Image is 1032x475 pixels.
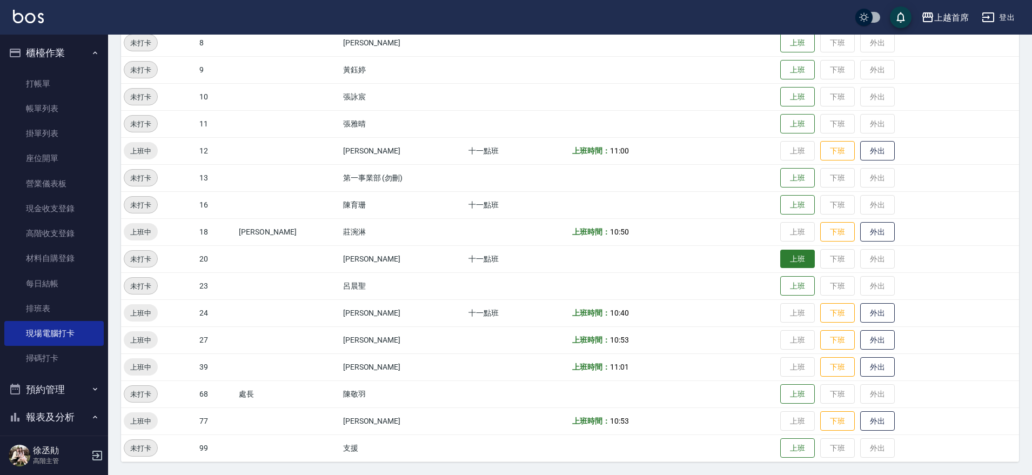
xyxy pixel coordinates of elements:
button: 外出 [860,222,895,242]
h5: 徐丞勛 [33,445,88,456]
td: 黃鈺婷 [340,56,466,83]
b: 上班時間： [572,228,610,236]
button: 上班 [780,250,815,269]
span: 上班中 [124,416,158,427]
td: [PERSON_NAME] [340,245,466,272]
button: 上班 [780,276,815,296]
button: 上班 [780,438,815,458]
span: 11:01 [610,363,629,371]
span: 未打卡 [124,91,157,103]
td: [PERSON_NAME] [236,218,340,245]
span: 上班中 [124,307,158,319]
button: 下班 [820,303,855,323]
td: [PERSON_NAME] [340,299,466,326]
a: 營業儀表板 [4,171,104,196]
a: 座位開單 [4,146,104,171]
span: 上班中 [124,334,158,346]
td: 陳育珊 [340,191,466,218]
span: 未打卡 [124,37,157,49]
button: 下班 [820,141,855,161]
td: 11 [197,110,236,137]
div: 上越首席 [934,11,969,24]
button: 外出 [860,303,895,323]
td: 8 [197,29,236,56]
span: 10:50 [610,228,629,236]
td: 13 [197,164,236,191]
button: 登出 [977,8,1019,28]
td: 77 [197,407,236,434]
a: 打帳單 [4,71,104,96]
button: 外出 [860,141,895,161]
button: 上班 [780,114,815,134]
a: 排班表 [4,296,104,321]
button: 上班 [780,33,815,53]
td: [PERSON_NAME] [340,137,466,164]
button: 下班 [820,222,855,242]
img: Logo [13,10,44,23]
td: 27 [197,326,236,353]
td: [PERSON_NAME] [340,353,466,380]
button: 下班 [820,411,855,431]
td: 第一事業部 (勿刪) [340,164,466,191]
button: 外出 [860,330,895,350]
b: 上班時間： [572,309,610,317]
img: Person [9,445,30,466]
td: 9 [197,56,236,83]
td: 支援 [340,434,466,461]
td: 18 [197,218,236,245]
td: [PERSON_NAME] [340,29,466,56]
button: 預約管理 [4,376,104,404]
span: 上班中 [124,145,158,157]
td: 陳敬羽 [340,380,466,407]
td: 16 [197,191,236,218]
td: 39 [197,353,236,380]
span: 上班中 [124,226,158,238]
a: 材料自購登錄 [4,246,104,271]
td: 張詠宸 [340,83,466,110]
button: 上班 [780,168,815,188]
button: 上班 [780,384,815,404]
button: 櫃檯作業 [4,39,104,67]
a: 現場電腦打卡 [4,321,104,346]
a: 高階收支登錄 [4,221,104,246]
span: 未打卡 [124,199,157,211]
button: 上班 [780,87,815,107]
td: 99 [197,434,236,461]
span: 上班中 [124,362,158,373]
td: 20 [197,245,236,272]
span: 未打卡 [124,443,157,454]
span: 未打卡 [124,253,157,265]
b: 上班時間： [572,336,610,344]
b: 上班時間： [572,417,610,425]
td: 24 [197,299,236,326]
span: 未打卡 [124,172,157,184]
td: 呂晨聖 [340,272,466,299]
button: 下班 [820,330,855,350]
span: 未打卡 [124,389,157,400]
a: 每日結帳 [4,271,104,296]
td: 十一點班 [466,137,570,164]
b: 上班時間： [572,146,610,155]
button: 外出 [860,411,895,431]
a: 報表目錄 [4,436,104,460]
td: [PERSON_NAME] [340,326,466,353]
td: 莊涴淋 [340,218,466,245]
span: 10:40 [610,309,629,317]
a: 現金收支登錄 [4,196,104,221]
button: save [890,6,912,28]
td: 十一點班 [466,299,570,326]
span: 10:53 [610,336,629,344]
a: 帳單列表 [4,96,104,121]
span: 11:00 [610,146,629,155]
button: 報表及分析 [4,403,104,431]
td: 張雅晴 [340,110,466,137]
span: 未打卡 [124,118,157,130]
button: 上班 [780,195,815,215]
b: 上班時間： [572,363,610,371]
a: 掃碼打卡 [4,346,104,371]
td: 十一點班 [466,245,570,272]
button: 上越首席 [917,6,973,29]
td: 處長 [236,380,340,407]
td: [PERSON_NAME] [340,407,466,434]
td: 10 [197,83,236,110]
